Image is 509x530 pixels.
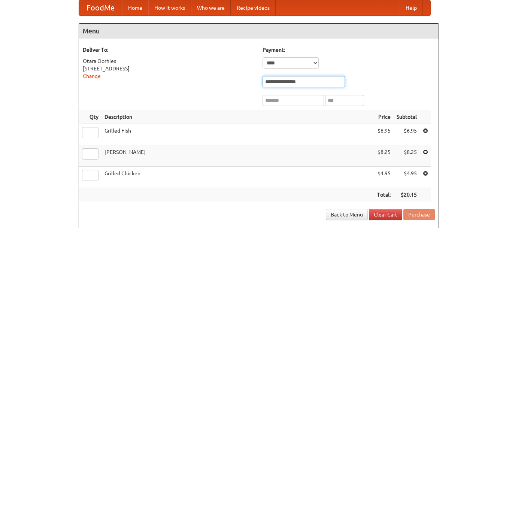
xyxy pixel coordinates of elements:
a: Clear Cart [369,209,402,220]
button: Purchase [403,209,435,220]
td: $8.25 [394,145,420,167]
td: $8.25 [374,145,394,167]
h4: Menu [79,24,439,39]
div: Otara Oorhies [83,57,255,65]
th: $20.15 [394,188,420,202]
a: Help [400,0,423,15]
th: Description [102,110,374,124]
h5: Payment: [263,46,435,54]
h5: Deliver To: [83,46,255,54]
a: FoodMe [79,0,122,15]
a: Home [122,0,148,15]
td: [PERSON_NAME] [102,145,374,167]
th: Price [374,110,394,124]
a: Back to Menu [326,209,368,220]
td: Grilled Fish [102,124,374,145]
a: How it works [148,0,191,15]
th: Total: [374,188,394,202]
td: $6.95 [374,124,394,145]
a: Recipe videos [231,0,276,15]
a: Change [83,73,101,79]
th: Qty [79,110,102,124]
td: $6.95 [394,124,420,145]
td: $4.95 [374,167,394,188]
td: $4.95 [394,167,420,188]
td: Grilled Chicken [102,167,374,188]
th: Subtotal [394,110,420,124]
div: [STREET_ADDRESS] [83,65,255,72]
a: Who we are [191,0,231,15]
